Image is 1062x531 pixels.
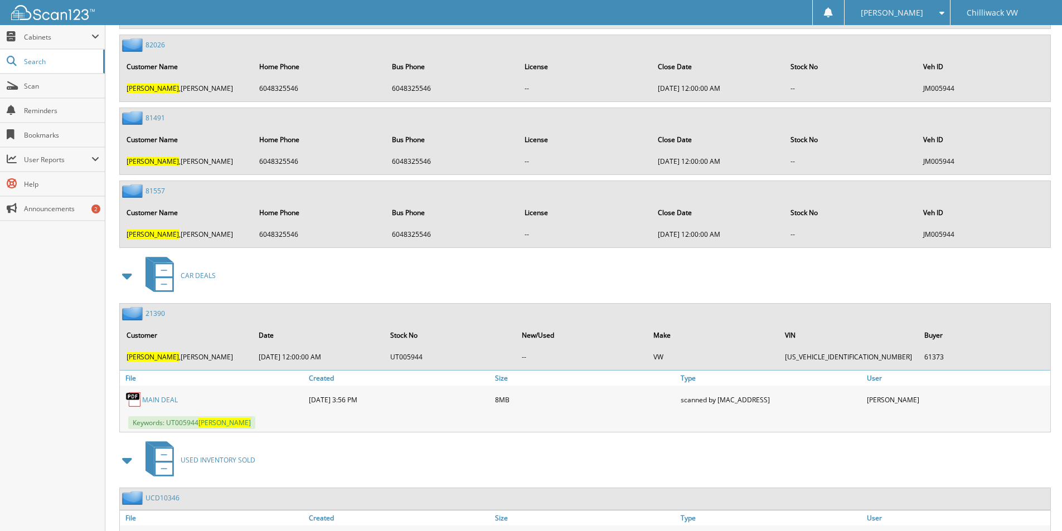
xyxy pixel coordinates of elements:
[861,9,923,16] span: [PERSON_NAME]
[24,204,99,213] span: Announcements
[254,128,385,151] th: Home Phone
[678,510,864,525] a: Type
[306,371,492,386] a: Created
[120,510,306,525] a: File
[121,55,253,78] th: Customer Name
[785,152,916,170] td: --
[120,371,306,386] a: File
[146,40,165,50] a: 82026
[254,152,385,170] td: 6048325546
[918,128,1049,151] th: Veh ID
[24,81,99,91] span: Scan
[146,186,165,196] a: 81557
[127,230,179,239] span: [PERSON_NAME]
[785,79,916,98] td: --
[386,128,518,151] th: Bus Phone
[121,128,253,151] th: Customer Name
[918,79,1049,98] td: JM005944
[385,324,515,347] th: Stock No
[91,204,100,213] div: 2
[146,493,180,503] a: UCD10346
[516,324,647,347] th: New/Used
[121,348,252,366] td: ,[PERSON_NAME]
[652,128,784,151] th: Close Date
[516,348,647,366] td: --
[142,395,178,405] a: MAIN DEAL
[146,309,165,318] a: 21390
[864,510,1050,525] a: User
[652,152,784,170] td: [DATE] 12:00:00 AM
[918,152,1049,170] td: JM005944
[386,79,518,98] td: 6048325546
[864,371,1050,386] a: User
[254,201,385,224] th: Home Phone
[652,55,784,78] th: Close Date
[198,418,251,427] span: [PERSON_NAME]
[24,130,99,140] span: Bookmarks
[254,55,385,78] th: Home Phone
[122,38,146,52] img: folder2.png
[785,55,916,78] th: Stock No
[519,225,651,243] td: --
[918,225,1049,243] td: JM005944
[254,79,385,98] td: 6048325546
[121,79,253,98] td: ,[PERSON_NAME]
[11,5,95,20] img: scan123-logo-white.svg
[385,348,515,366] td: UT005944
[864,388,1050,411] div: [PERSON_NAME]
[678,371,864,386] a: Type
[386,225,518,243] td: 6048325546
[648,324,778,347] th: Make
[779,324,918,347] th: VIN
[386,152,518,170] td: 6048325546
[785,128,916,151] th: Stock No
[146,113,165,123] a: 81491
[785,201,916,224] th: Stock No
[1006,478,1062,531] iframe: Chat Widget
[918,55,1049,78] th: Veh ID
[253,348,384,366] td: [DATE] 12:00:00 AM
[127,157,179,166] span: [PERSON_NAME]
[519,128,651,151] th: License
[967,9,1018,16] span: Chilliwack VW
[181,455,255,465] span: USED INVENTORY SOLD
[519,152,651,170] td: --
[306,388,492,411] div: [DATE] 3:56 PM
[253,324,384,347] th: Date
[122,306,146,320] img: folder2.png
[24,57,98,66] span: Search
[492,371,678,386] a: Size
[121,225,253,243] td: ,[PERSON_NAME]
[306,510,492,525] a: Created
[652,201,784,224] th: Close Date
[181,271,216,280] span: CAR DEALS
[492,388,678,411] div: 8MB
[652,225,784,243] td: [DATE] 12:00:00 AM
[127,84,179,93] span: [PERSON_NAME]
[652,79,784,98] td: [DATE] 12:00:00 AM
[492,510,678,525] a: Size
[122,184,146,198] img: folder2.png
[779,348,918,366] td: [US_VEHICLE_IDENTIFICATION_NUMBER]
[24,179,99,189] span: Help
[24,106,99,115] span: Reminders
[648,348,778,366] td: VW
[919,324,1049,347] th: Buyer
[254,225,385,243] td: 6048325546
[519,55,651,78] th: License
[122,491,146,505] img: folder2.png
[122,111,146,125] img: folder2.png
[127,352,179,362] span: [PERSON_NAME]
[519,201,651,224] th: License
[24,32,91,42] span: Cabinets
[386,55,518,78] th: Bus Phone
[678,388,864,411] div: scanned by [MAC_ADDRESS]
[121,152,253,170] td: ,[PERSON_NAME]
[919,348,1049,366] td: 61373
[125,391,142,408] img: PDF.png
[785,225,916,243] td: --
[139,438,255,482] a: USED INVENTORY SOLD
[918,201,1049,224] th: Veh ID
[386,201,518,224] th: Bus Phone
